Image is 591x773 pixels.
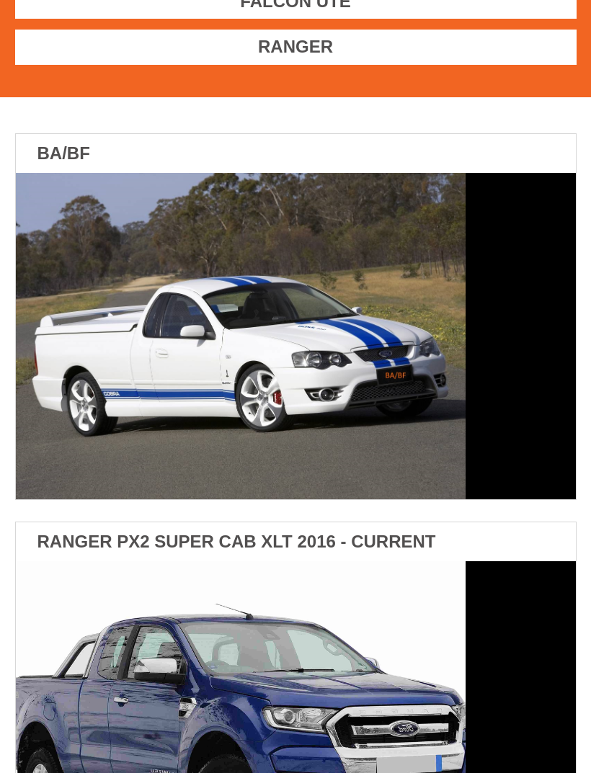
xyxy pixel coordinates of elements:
h3: BA/BF [16,134,576,173]
a: Ranger [15,30,577,65]
h3: Ranger PX2 Super Cab XLT 2016 - Current [16,522,576,561]
a: BA/BF [16,134,576,499]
